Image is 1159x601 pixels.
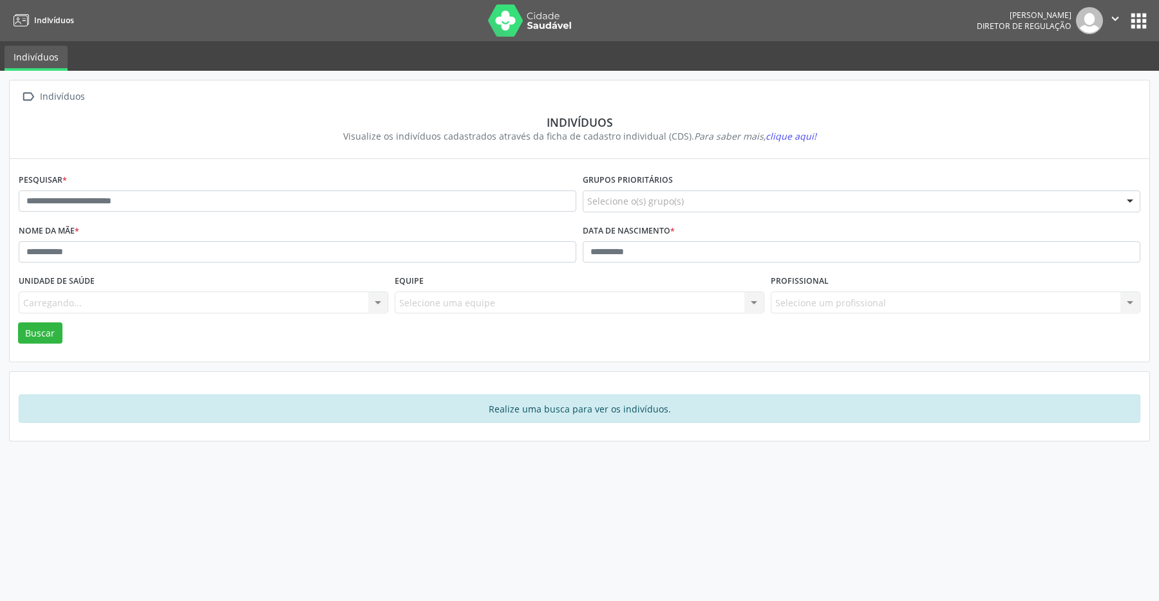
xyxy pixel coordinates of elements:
span: Indivíduos [34,15,74,26]
div: Visualize os indivíduos cadastrados através da ficha de cadastro individual (CDS). [28,129,1131,143]
div: Indivíduos [28,115,1131,129]
a: Indivíduos [9,10,74,31]
i:  [19,88,37,106]
label: Data de nascimento [583,221,675,241]
label: Equipe [395,272,424,291]
div: Indivíduos [37,88,87,106]
label: Profissional [771,272,829,291]
label: Nome da mãe [19,221,79,241]
span: clique aqui! [766,130,816,142]
div: [PERSON_NAME] [977,10,1071,21]
label: Unidade de saúde [19,272,95,291]
a: Indivíduos [5,46,68,71]
button: apps [1127,10,1150,32]
div: Realize uma busca para ver os indivíduos. [19,394,1140,423]
label: Grupos prioritários [583,171,673,190]
span: Selecione o(s) grupo(s) [587,194,684,208]
button:  [1103,7,1127,34]
i:  [1108,12,1122,26]
a:  Indivíduos [19,88,87,106]
button: Buscar [18,322,62,344]
img: img [1076,7,1103,34]
label: Pesquisar [19,171,67,190]
span: Diretor de regulação [977,21,1071,32]
i: Para saber mais, [694,130,816,142]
